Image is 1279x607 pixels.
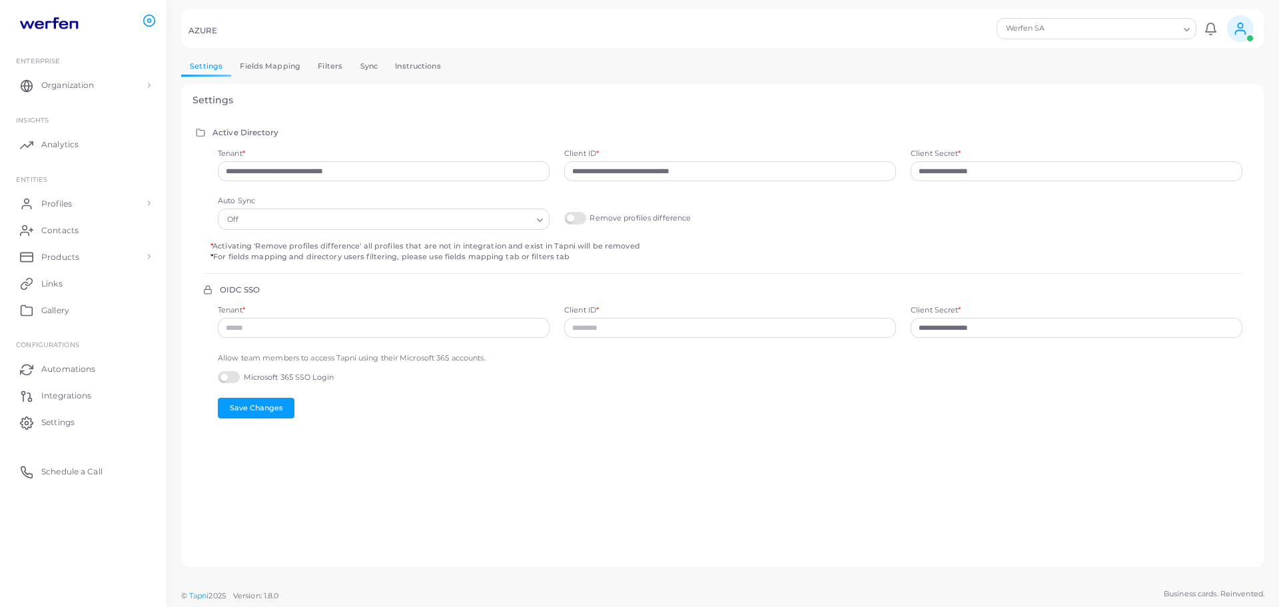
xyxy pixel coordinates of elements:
input: Search for option [242,213,532,227]
label: Microsoft 365 SSO Login [218,371,334,384]
span: Analytics [41,139,79,151]
span: Organization [41,79,94,91]
a: Gallery [10,297,157,323]
span: Version: 1.8.0 [233,591,279,600]
a: Profiles [10,190,157,217]
label: Client ID [564,305,599,316]
a: Products [10,243,157,270]
span: Links [41,278,63,290]
input: Search for option [1102,21,1178,36]
span: 2025 [209,590,225,602]
span: Business cards. Reinvented. [1164,588,1264,600]
a: Contacts [10,217,157,243]
span: Integrations [41,390,91,402]
a: Integrations [10,382,157,409]
a: Tapni [189,591,209,600]
a: Sync [351,57,386,76]
button: Save Changes [218,398,294,418]
h4: Settings [193,95,1254,106]
span: Configurations [16,340,79,348]
div: Search for option [218,209,550,230]
span: Automations [41,363,95,375]
span: Schedule a Call [41,466,103,478]
span: Contacts [41,225,79,237]
h5: AZURE [189,26,218,35]
a: Links [10,270,157,297]
span: Profiles [41,198,72,210]
a: Settings [181,57,231,76]
label: Tenant [218,149,245,159]
p: Allow team members to access Tapni using their Microsoft 365 accounts. [218,352,550,364]
label: Client Secret [911,305,961,316]
span: INSIGHTS [16,116,49,124]
div: Activating 'Remove profiles difference' all profiles that are not in integration and exist in Tap... [211,241,1250,252]
label: Auto Sync [218,196,255,207]
a: Fields Mapping [231,57,309,76]
h5: Active Directory [213,128,278,137]
span: ENTITIES [16,175,47,183]
a: Filters [309,57,351,76]
div: For fields mapping and directory users filtering, please use fields mapping tab or filters tab [211,252,1250,263]
span: Settings [41,416,75,428]
span: Gallery [41,304,69,316]
a: Automations [10,356,157,382]
img: logo [12,13,86,37]
label: Remove profiles difference [564,212,691,225]
a: Organization [10,72,157,99]
label: Client ID [564,149,599,159]
span: Products [41,251,79,263]
label: Tenant [218,305,245,316]
span: Werfen SA [1004,22,1100,35]
span: © [181,590,278,602]
span: Enterprise [16,57,60,65]
div: Search for option [997,18,1196,39]
h5: OIDC SSO [220,285,260,295]
span: Off [225,213,240,227]
a: Schedule a Call [10,458,157,485]
a: Analytics [10,131,157,158]
label: Client Secret [911,149,961,159]
a: Instructions [386,57,450,76]
a: Settings [10,409,157,436]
